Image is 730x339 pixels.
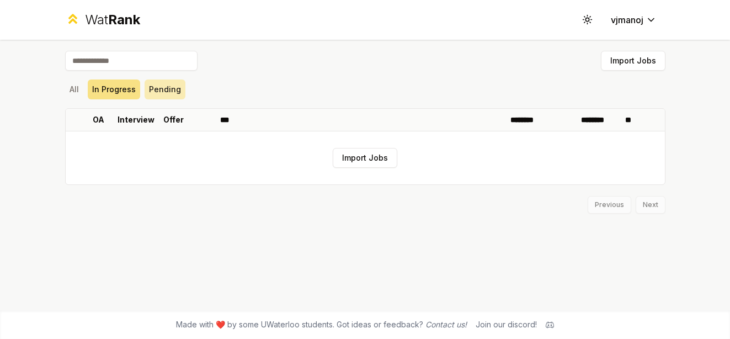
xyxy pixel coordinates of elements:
[601,51,665,71] button: Import Jobs
[333,148,397,168] button: Import Jobs
[176,319,467,330] span: Made with ❤️ by some UWaterloo students. Got ideas or feedback?
[145,80,185,99] button: Pending
[163,114,184,125] p: Offer
[118,114,154,125] p: Interview
[85,11,140,29] div: Wat
[425,320,467,329] a: Contact us!
[476,319,537,330] div: Join our discord!
[93,114,104,125] p: OA
[65,11,141,29] a: WatRank
[88,80,140,99] button: In Progress
[602,10,665,30] button: vjmanoj
[108,12,140,28] span: Rank
[65,80,83,99] button: All
[611,13,643,27] span: vjmanoj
